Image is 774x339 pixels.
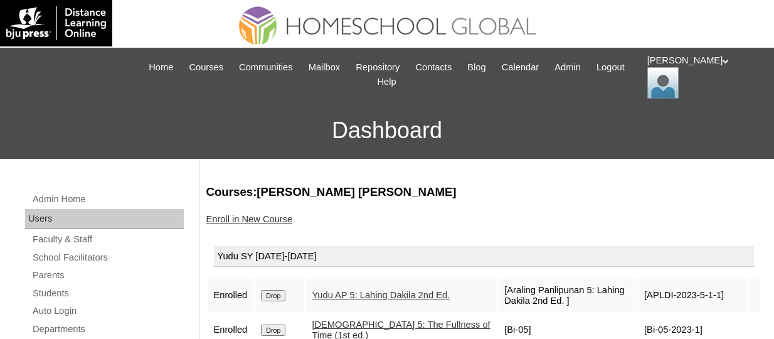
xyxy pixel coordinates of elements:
a: Admin Home [31,191,184,207]
a: Repository [349,60,406,75]
span: Mailbox [309,60,341,75]
td: [APLDI-2023-5-1-1] [638,279,746,312]
span: Communities [239,60,293,75]
a: Departments [31,321,184,337]
a: Logout [590,60,631,75]
span: Calendar [502,60,539,75]
span: Blog [467,60,485,75]
div: [PERSON_NAME] [647,54,761,99]
span: Admin [554,60,581,75]
span: Courses [189,60,223,75]
a: Calendar [496,60,545,75]
img: Leslie Samaniego [647,67,679,99]
a: Communities [233,60,299,75]
a: Admin [548,60,587,75]
a: Blog [461,60,492,75]
span: Contacts [415,60,452,75]
td: [Araling Panlipunan 5: Lahing Dakila 2nd Ed. ] [498,279,637,312]
a: Contacts [409,60,458,75]
span: Logout [596,60,625,75]
h3: Courses:[PERSON_NAME] [PERSON_NAME] [206,184,762,200]
img: logo-white.png [6,6,106,40]
a: Parents [31,267,184,283]
span: Home [149,60,173,75]
a: Enroll in New Course [206,214,293,224]
span: Help [377,75,396,89]
a: Help [371,75,402,89]
input: Drop [261,290,285,301]
a: School Facilitators [31,250,184,266]
a: Home [142,60,179,75]
a: Yudu AP 5: Lahing Dakila 2nd Ed. [312,290,450,300]
input: Drop [261,325,285,336]
td: Enrolled [208,279,254,312]
a: Faculty & Staff [31,232,184,247]
a: Courses [183,60,230,75]
span: Repository [356,60,400,75]
a: Mailbox [302,60,347,75]
a: Auto Login [31,303,184,319]
a: Students [31,286,184,301]
h3: Dashboard [6,102,768,159]
div: Yudu SY [DATE]-[DATE] [214,246,755,267]
div: Users [25,209,184,229]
